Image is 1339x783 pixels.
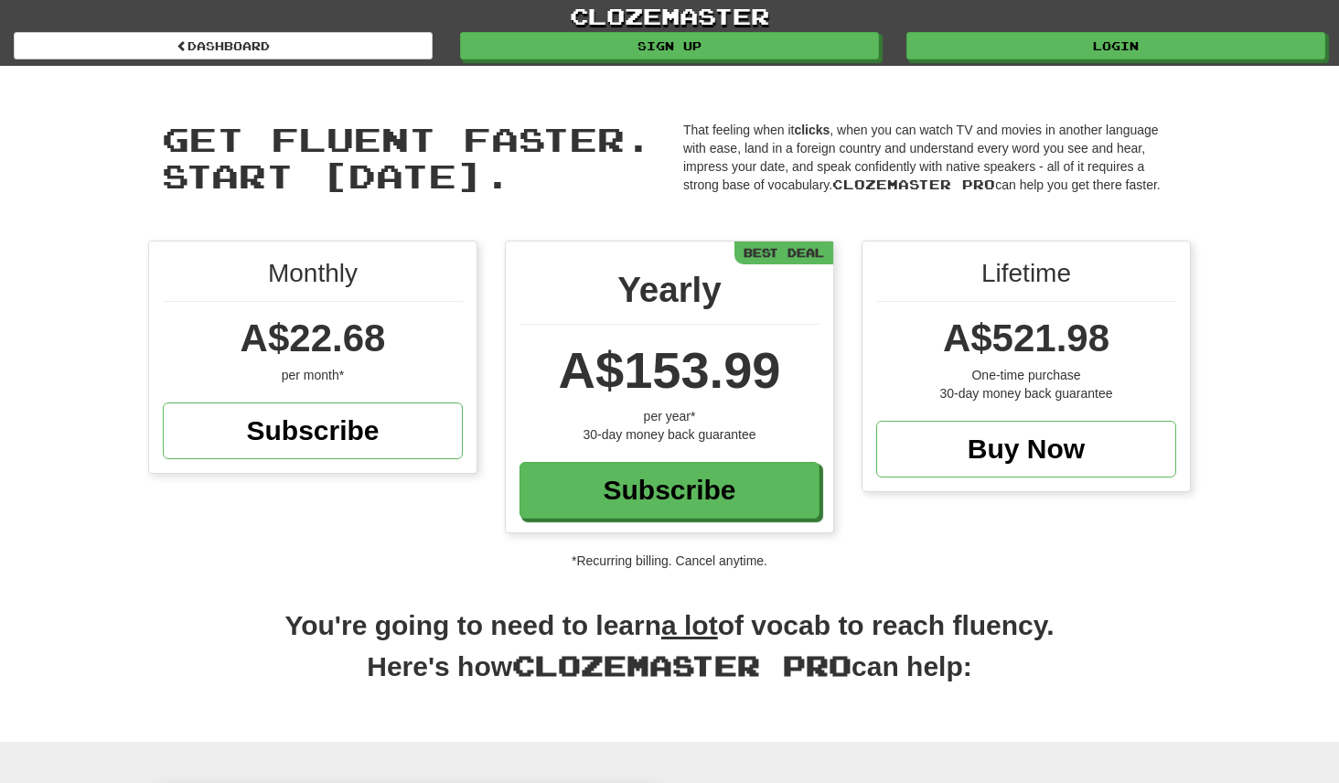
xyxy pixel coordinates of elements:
span: Clozemaster Pro [512,649,852,681]
span: A$521.98 [943,316,1109,359]
a: Login [906,32,1325,59]
a: Subscribe [163,402,463,459]
div: Monthly [163,255,463,302]
div: 30-day money back guarantee [876,384,1176,402]
a: Sign up [460,32,879,59]
div: One-time purchase [876,366,1176,384]
div: per month* [163,366,463,384]
span: Clozemaster Pro [832,177,995,192]
h2: You're going to need to learn of vocab to reach fluency. Here's how can help: [148,606,1191,705]
div: Best Deal [734,241,833,264]
a: Dashboard [14,32,433,59]
u: a lot [661,610,718,640]
div: Lifetime [876,255,1176,302]
div: per year* [520,407,819,425]
span: Get fluent faster. Start [DATE]. [162,119,652,195]
div: 30-day money back guarantee [520,425,819,444]
strong: clicks [794,123,830,137]
span: A$22.68 [241,316,386,359]
p: That feeling when it , when you can watch TV and movies in another language with ease, land in a ... [683,121,1177,194]
a: Subscribe [520,462,819,519]
span: A$153.99 [559,341,781,399]
div: Yearly [520,264,819,325]
a: Buy Now [876,421,1176,477]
